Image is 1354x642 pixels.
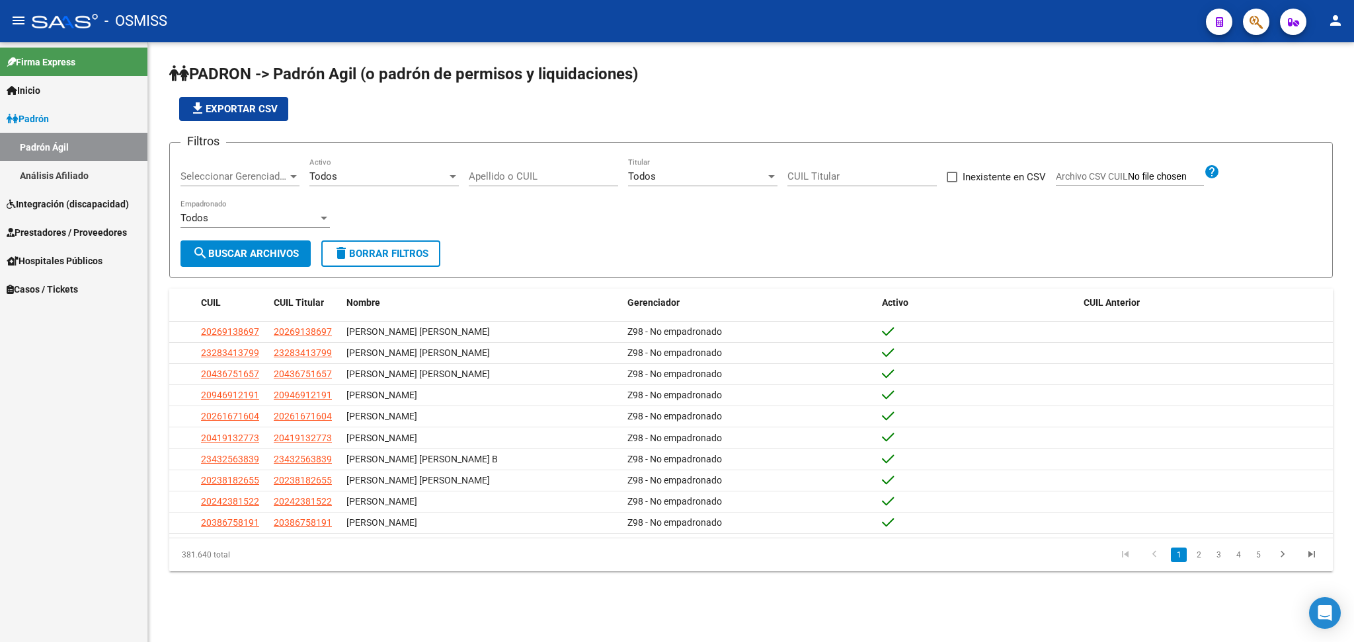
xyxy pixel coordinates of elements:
span: [PERSON_NAME] [346,433,417,443]
span: [PERSON_NAME] [346,496,417,507]
span: Z98 - No empadronado [627,347,722,358]
span: [PERSON_NAME] [346,390,417,400]
span: Seleccionar Gerenciador [180,170,288,182]
span: Z98 - No empadronado [627,369,722,379]
datatable-header-cell: CUIL Anterior [1078,289,1333,317]
span: [PERSON_NAME] [PERSON_NAME] [346,326,490,337]
span: 20436751657 [201,369,259,379]
span: Z98 - No empadronado [627,390,722,400]
span: 20946912191 [201,390,259,400]
a: 3 [1211,548,1226,562]
span: Prestadores / Proveedores [7,225,127,240]
a: go to first page [1113,548,1138,562]
a: 2 [1191,548,1207,562]
span: - OSMISS [104,7,167,36]
span: Firma Express [7,55,75,69]
span: PADRON -> Padrón Agil (o padrón de permisos y liquidaciones) [169,65,638,83]
span: Z98 - No empadronado [627,454,722,464]
datatable-header-cell: Gerenciador [622,289,877,317]
span: Todos [309,170,337,182]
h3: Filtros [180,132,226,151]
li: page 5 [1248,544,1268,566]
span: [PERSON_NAME] [346,517,417,528]
li: page 4 [1228,544,1248,566]
span: Todos [180,212,208,224]
span: CUIL Titular [274,297,324,308]
div: 381.640 total [169,538,399,571]
span: 20242381522 [274,496,332,507]
mat-icon: delete [333,245,349,261]
datatable-header-cell: Nombre [341,289,622,317]
datatable-header-cell: Activo [877,289,1078,317]
span: 20269138697 [201,326,259,337]
input: Archivo CSV CUIL [1128,171,1204,183]
span: 20386758191 [201,517,259,528]
mat-icon: file_download [190,100,206,116]
mat-icon: menu [11,13,26,28]
span: 20238182655 [201,475,259,485]
mat-icon: person [1328,13,1343,28]
span: Z98 - No empadronado [627,475,722,485]
a: 1 [1171,548,1187,562]
span: 20386758191 [274,517,332,528]
span: Z98 - No empadronado [627,517,722,528]
span: Gerenciador [627,297,680,308]
li: page 2 [1189,544,1209,566]
span: Hospitales Públicos [7,254,102,268]
span: 20261671604 [201,411,259,421]
span: Buscar Archivos [192,248,299,260]
span: Archivo CSV CUIL [1056,171,1128,182]
button: Exportar CSV [179,97,288,121]
a: 4 [1230,548,1246,562]
span: Integración (discapacidad) [7,197,129,211]
span: Z98 - No empadronado [627,411,722,421]
span: Inicio [7,83,40,98]
span: 23283413799 [274,347,332,358]
span: CUIL Anterior [1084,297,1140,308]
span: 20436751657 [274,369,332,379]
span: 20269138697 [274,326,332,337]
span: 20946912191 [274,390,332,400]
span: [PERSON_NAME] [346,411,417,421]
li: page 3 [1209,544,1228,566]
datatable-header-cell: CUIL [196,289,268,317]
button: Borrar Filtros [321,240,440,267]
span: [PERSON_NAME] [PERSON_NAME] [346,475,490,485]
mat-icon: help [1204,164,1220,180]
a: go to previous page [1142,548,1167,562]
span: Borrar Filtros [333,248,428,260]
span: [PERSON_NAME] [PERSON_NAME] B [346,454,498,464]
span: 20238182655 [274,475,332,485]
button: Buscar Archivos [180,240,311,267]
span: Todos [628,170,656,182]
span: Casos / Tickets [7,282,78,297]
span: Z98 - No empadronado [627,326,722,337]
datatable-header-cell: CUIL Titular [268,289,341,317]
span: Inexistente en CSV [963,169,1046,185]
a: go to next page [1270,548,1295,562]
span: [PERSON_NAME] [PERSON_NAME] [346,369,490,379]
span: [PERSON_NAME] [PERSON_NAME] [346,347,490,358]
span: Nombre [346,297,380,308]
span: 20419132773 [201,433,259,443]
span: Z98 - No empadronado [627,433,722,443]
mat-icon: search [192,245,208,261]
span: 20261671604 [274,411,332,421]
span: 23283413799 [201,347,259,358]
span: 23432563839 [274,454,332,464]
span: Padrón [7,112,49,126]
span: 23432563839 [201,454,259,464]
span: Exportar CSV [190,103,278,115]
a: go to last page [1299,548,1324,562]
span: CUIL [201,297,221,308]
span: 20242381522 [201,496,259,507]
span: 20419132773 [274,433,332,443]
a: 5 [1250,548,1266,562]
span: Activo [882,297,908,308]
div: Open Intercom Messenger [1309,597,1341,629]
span: Z98 - No empadronado [627,496,722,507]
li: page 1 [1169,544,1189,566]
